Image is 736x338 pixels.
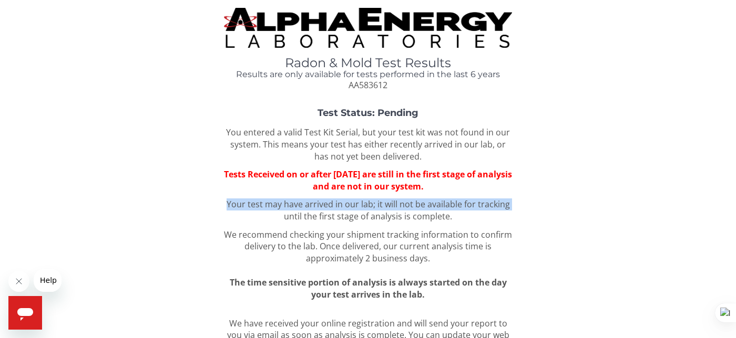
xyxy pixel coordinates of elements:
[306,240,492,264] span: Once delivered, our current analysis time is approximately 2 business days.
[34,269,62,292] iframe: Message from company
[224,229,512,252] span: We recommend checking your shipment tracking information to confirm delivery to the lab.
[8,271,29,292] iframe: Close message
[8,296,42,330] iframe: Button to launch messaging window
[318,107,418,119] strong: Test Status: Pending
[224,8,512,48] img: TightCrop.jpg
[230,277,507,300] span: The time sensitive portion of analysis is always started on the day your test arrives in the lab.
[224,70,512,79] h4: Results are only available for tests performed in the last 6 years
[224,168,512,192] span: Tests Received on or after [DATE] are still in the first stage of analysis and are not in our sys...
[224,126,512,163] p: You entered a valid Test Kit Serial, but your test kit was not found in our system. This means yo...
[224,198,512,223] p: Your test may have arrived in our lab; it will not be available for tracking until the first stag...
[349,79,387,91] span: AA583612
[224,56,512,70] h1: Radon & Mold Test Results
